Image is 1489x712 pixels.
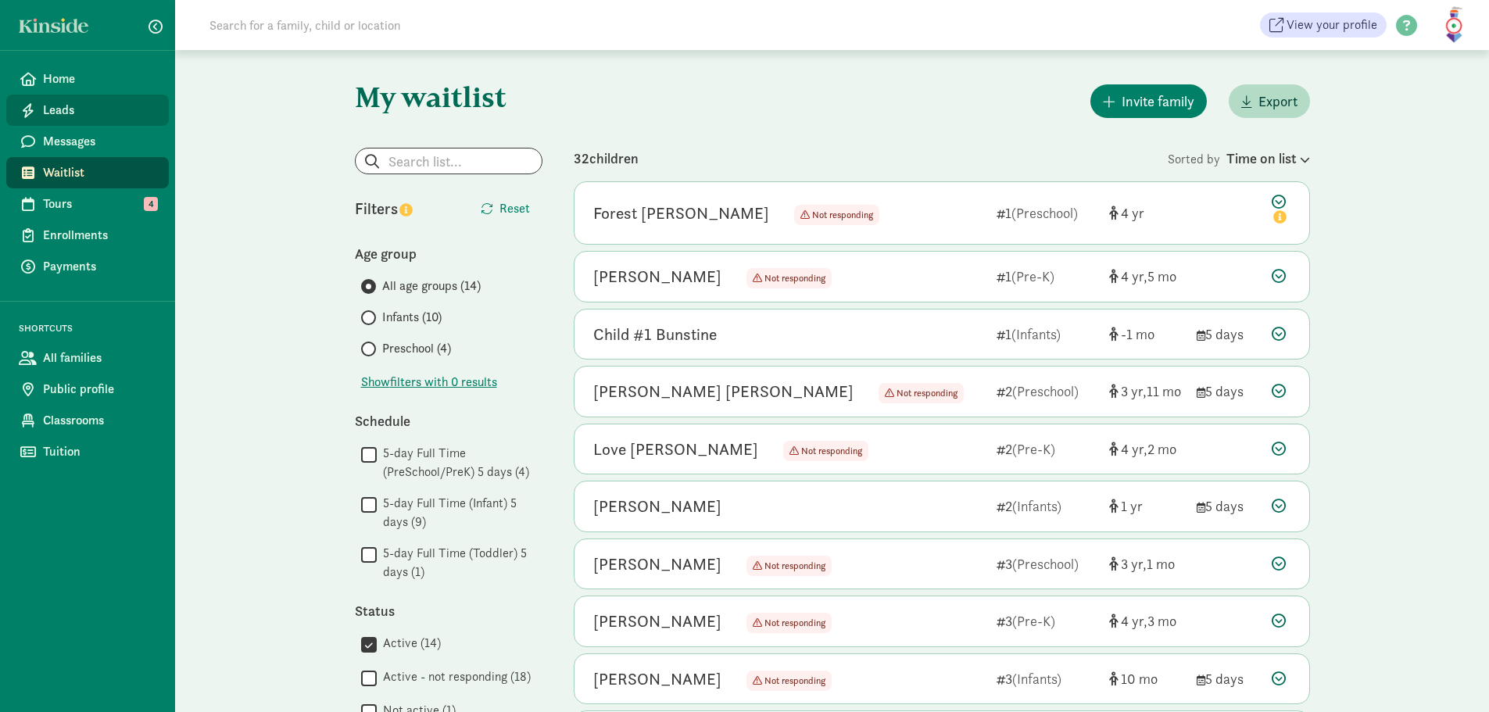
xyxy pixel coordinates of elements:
span: View your profile [1287,16,1377,34]
span: 5 [1147,267,1176,285]
span: Not responding [764,617,825,629]
div: Age group [355,243,542,264]
div: 2 [997,438,1097,460]
div: 1 [997,266,1097,287]
h1: My waitlist [355,81,542,113]
div: 5 days [1197,496,1259,517]
div: 1 [997,324,1097,345]
div: 5 days [1197,324,1259,345]
input: Search list... [356,148,542,174]
span: (Pre-K) [1012,612,1055,630]
div: [object Object] [1109,610,1184,631]
div: Child #1 Bunstine [593,322,717,347]
span: Home [43,70,156,88]
div: Morgan Lindeman [593,494,721,519]
span: (Preschool) [1011,204,1078,222]
span: Not responding [764,560,825,572]
div: [object Object] [1109,496,1184,517]
div: [object Object] [1109,202,1184,224]
div: Jasper Moon [593,552,721,577]
a: Public profile [6,374,169,405]
a: Leads [6,95,169,126]
span: 4 [1121,267,1147,285]
a: Enrollments [6,220,169,251]
a: Tours 4 [6,188,169,220]
span: Enrollments [43,226,156,245]
span: 11 [1147,382,1181,400]
span: (Preschool) [1012,555,1079,573]
span: Not responding [812,209,873,221]
div: Forest Dietz [593,201,769,226]
span: Not responding [746,268,832,288]
div: Kai Perkins [593,609,721,634]
span: (Pre-K) [1011,267,1054,285]
span: 1 [1121,497,1143,515]
button: Export [1229,84,1310,118]
a: Payments [6,251,169,282]
a: Tuition [6,436,169,467]
a: All families [6,342,169,374]
div: [object Object] [1109,668,1184,689]
span: Show filters with 0 results [361,373,497,392]
span: 10 [1121,670,1158,688]
label: 5-day Full Time (Toddler) 5 days (1) [377,544,542,581]
span: (Infants) [1011,325,1061,343]
div: Schedule [355,410,542,431]
span: Not responding [746,613,832,633]
div: 2 [997,381,1097,402]
div: [object Object] [1109,324,1184,345]
span: Classrooms [43,411,156,430]
span: 3 [1121,555,1147,573]
span: Tuition [43,442,156,461]
div: [object Object] [1109,266,1184,287]
span: Messages [43,132,156,151]
span: 4 [1121,440,1147,458]
iframe: Chat Widget [1411,637,1489,712]
div: Time on list [1226,148,1310,169]
span: Reset [499,199,530,218]
a: Waitlist [6,157,169,188]
label: Active - not responding (18) [377,667,531,686]
label: 5-day Full Time (PreSchool/PreK) 5 days (4) [377,444,542,481]
a: Messages [6,126,169,157]
span: (Pre-K) [1012,440,1055,458]
span: 4 [1121,612,1147,630]
button: Reset [468,193,542,224]
span: (Infants) [1012,670,1061,688]
span: Not responding [794,205,879,225]
span: Payments [43,257,156,276]
div: 2 [997,496,1097,517]
div: 3 [997,668,1097,689]
input: Search for a family, child or location [200,9,639,41]
span: Not responding [783,441,868,461]
a: Classrooms [6,405,169,436]
span: Public profile [43,380,156,399]
span: 4 [144,197,158,211]
span: -1 [1121,325,1154,343]
span: All families [43,349,156,367]
span: Leads [43,101,156,120]
div: 5 days [1197,381,1259,402]
span: (Preschool) [1012,382,1079,400]
span: (Infants) [1012,497,1061,515]
div: 5 days [1197,668,1259,689]
span: Not responding [746,671,832,691]
div: 1 [997,202,1097,224]
div: Sorted by [1168,148,1310,169]
a: View your profile [1260,13,1387,38]
div: [object Object] [1109,438,1184,460]
div: [object Object] [1109,553,1184,574]
span: Not responding [879,383,964,403]
span: 1 [1147,555,1175,573]
span: Waitlist [43,163,156,182]
span: Tours [43,195,156,213]
div: Love Ward [593,437,758,462]
span: 4 [1121,204,1144,222]
button: Showfilters with 0 results [361,373,497,392]
span: 2 [1147,440,1176,458]
div: 3 [997,553,1097,574]
span: 3 [1121,382,1147,400]
span: Not responding [764,674,825,687]
span: 3 [1147,612,1176,630]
